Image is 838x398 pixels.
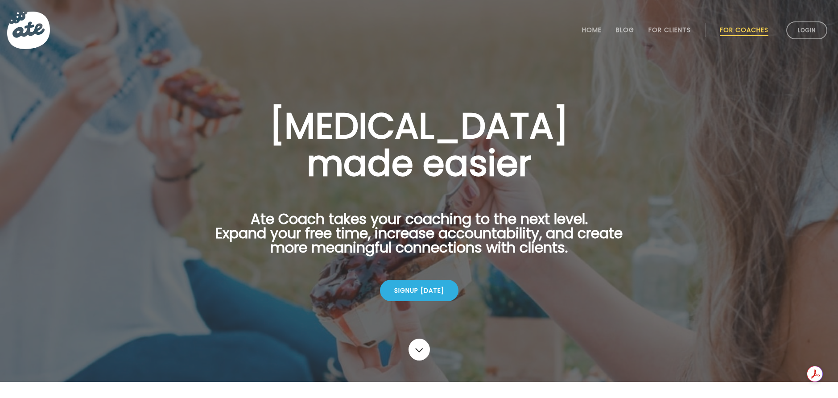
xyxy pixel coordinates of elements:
[380,280,458,301] div: Signup [DATE]
[786,21,827,39] a: Login
[648,26,691,33] a: For Clients
[202,212,637,265] p: Ate Coach takes your coaching to the next level. Expand your free time, increase accountability, ...
[582,26,602,33] a: Home
[202,107,637,182] h1: [MEDICAL_DATA] made easier
[616,26,634,33] a: Blog
[720,26,768,33] a: For Coaches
